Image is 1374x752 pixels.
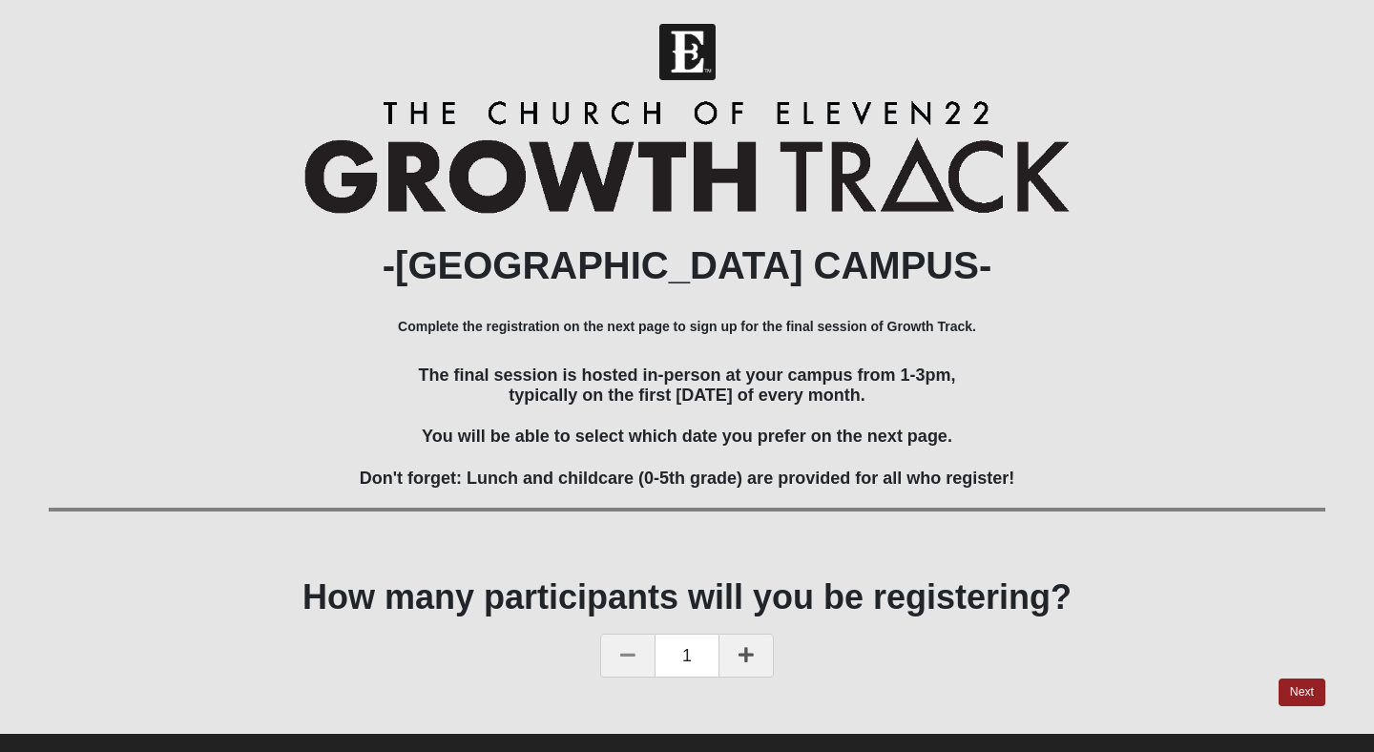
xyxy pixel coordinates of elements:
[659,24,716,80] img: Church of Eleven22 Logo
[656,634,718,678] span: 1
[49,576,1325,617] h1: How many participants will you be registering?
[1279,679,1325,706] a: Next
[383,244,992,286] b: -[GEOGRAPHIC_DATA] CAMPUS-
[509,386,865,405] span: typically on the first [DATE] of every month.
[360,469,1014,488] span: Don't forget: Lunch and childcare (0-5th grade) are provided for all who register!
[418,366,955,385] span: The final session is hosted in-person at your campus from 1-3pm,
[398,319,976,334] b: Complete the registration on the next page to sign up for the final session of Growth Track.
[304,100,1071,214] img: Growth Track Logo
[422,427,952,446] span: You will be able to select which date you prefer on the next page.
